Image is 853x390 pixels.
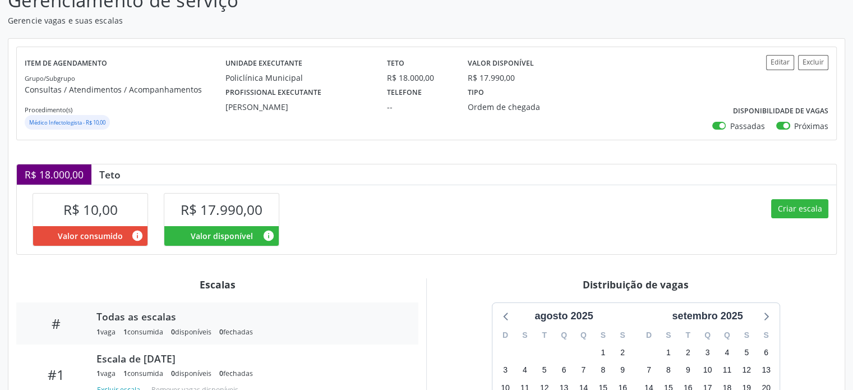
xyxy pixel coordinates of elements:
[29,119,105,126] small: Médico Infectologista - R$ 10,00
[225,55,302,72] label: Unidade executante
[575,363,591,378] span: quinta-feira, 7 de agosto de 2025
[496,327,515,344] div: D
[730,120,764,132] label: Passadas
[661,345,676,361] span: segunda-feira, 1 de setembro de 2025
[225,84,321,101] label: Profissional executante
[219,369,253,378] div: fechadas
[91,168,128,181] div: Teto
[387,55,404,72] label: Teto
[24,366,89,383] div: #1
[678,327,698,344] div: T
[225,72,371,84] div: Policlínica Municipal
[468,55,534,72] label: Valor disponível
[387,84,422,101] label: Telefone
[615,345,630,361] span: sábado, 2 de agosto de 2025
[387,72,452,84] div: R$ 18.000,00
[667,309,747,324] div: setembro 2025
[17,164,91,185] div: R$ 18.000,00
[171,369,211,378] div: disponíveis
[225,101,371,113] div: [PERSON_NAME]
[534,327,554,344] div: T
[739,363,754,378] span: sexta-feira, 12 de setembro de 2025
[554,327,574,344] div: Q
[468,84,484,101] label: Tipo
[615,363,630,378] span: sábado, 9 de agosto de 2025
[468,72,515,84] div: R$ 17.990,00
[658,327,678,344] div: S
[25,105,72,114] small: Procedimento(s)
[719,345,735,361] span: quinta-feira, 4 de setembro de 2025
[515,327,534,344] div: S
[758,363,774,378] span: sábado, 13 de setembro de 2025
[96,369,116,378] div: vaga
[387,101,452,113] div: --
[574,327,593,344] div: Q
[766,55,794,70] button: Editar
[63,200,118,219] span: R$ 10,00
[737,327,757,344] div: S
[131,230,144,242] i: Valor consumido por agendamentos feitos para este serviço
[698,327,717,344] div: Q
[758,345,774,361] span: sábado, 6 de setembro de 2025
[680,345,696,361] span: terça-feira, 2 de setembro de 2025
[219,327,223,337] span: 0
[96,327,100,337] span: 1
[123,369,163,378] div: consumida
[699,363,715,378] span: quarta-feira, 10 de setembro de 2025
[435,278,837,291] div: Distribuição de vagas
[171,327,211,337] div: disponíveis
[719,363,735,378] span: quinta-feira, 11 de setembro de 2025
[639,327,659,344] div: D
[191,230,253,242] span: Valor disponível
[537,363,552,378] span: terça-feira, 5 de agosto de 2025
[16,278,418,291] div: Escalas
[613,327,633,344] div: S
[8,15,594,26] p: Gerencie vagas e suas escalas
[798,55,828,70] button: Excluir
[171,327,175,337] span: 0
[96,327,116,337] div: vaga
[25,74,75,82] small: Grupo/Subgrupo
[58,230,123,242] span: Valor consumido
[771,199,828,218] button: Criar escala
[497,363,513,378] span: domingo, 3 de agosto de 2025
[699,345,715,361] span: quarta-feira, 3 de setembro de 2025
[181,200,262,219] span: R$ 17.990,00
[757,327,776,344] div: S
[517,363,533,378] span: segunda-feira, 4 de agosto de 2025
[96,369,100,378] span: 1
[96,310,403,323] div: Todas as escalas
[262,230,275,242] i: Valor disponível para agendamentos feitos para este serviço
[219,369,223,378] span: 0
[717,327,737,344] div: Q
[661,363,676,378] span: segunda-feira, 8 de setembro de 2025
[25,84,225,95] p: Consultas / Atendimentos / Acompanhamentos
[556,363,571,378] span: quarta-feira, 6 de agosto de 2025
[641,363,657,378] span: domingo, 7 de setembro de 2025
[595,363,611,378] span: sexta-feira, 8 de agosto de 2025
[123,327,127,337] span: 1
[96,352,403,365] div: Escala de [DATE]
[733,103,828,120] label: Disponibilidade de vagas
[530,309,597,324] div: agosto 2025
[595,345,611,361] span: sexta-feira, 1 de agosto de 2025
[468,101,573,113] div: Ordem de chegada
[794,120,828,132] label: Próximas
[24,315,89,332] div: #
[123,327,163,337] div: consumida
[25,55,107,72] label: Item de agendamento
[739,345,754,361] span: sexta-feira, 5 de setembro de 2025
[123,369,127,378] span: 1
[219,327,253,337] div: fechadas
[680,363,696,378] span: terça-feira, 9 de setembro de 2025
[593,327,613,344] div: S
[171,369,175,378] span: 0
